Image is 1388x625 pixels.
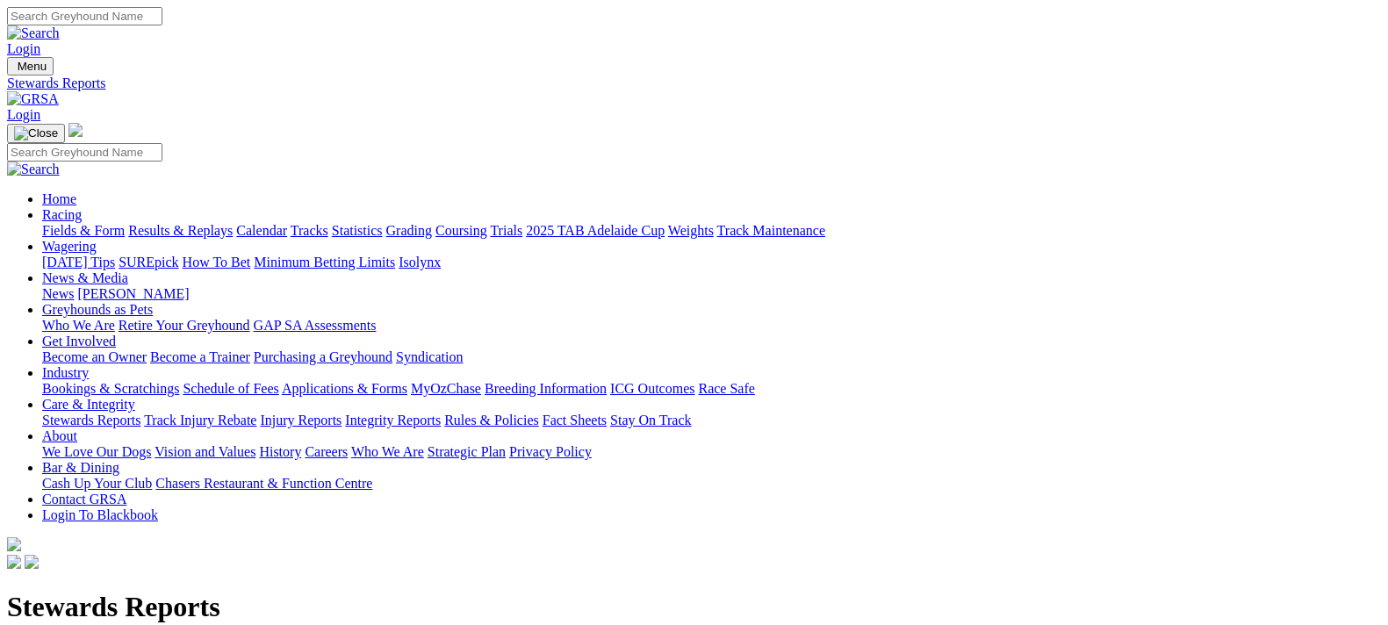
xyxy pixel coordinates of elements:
[254,349,392,364] a: Purchasing a Greyhound
[42,349,1381,365] div: Get Involved
[42,318,115,333] a: Who We Are
[698,381,754,396] a: Race Safe
[42,334,116,348] a: Get Involved
[150,349,250,364] a: Become a Trainer
[259,444,301,459] a: History
[282,381,407,396] a: Applications & Forms
[42,255,1381,270] div: Wagering
[77,286,189,301] a: [PERSON_NAME]
[7,41,40,56] a: Login
[509,444,592,459] a: Privacy Policy
[291,223,328,238] a: Tracks
[7,7,162,25] input: Search
[42,239,97,254] a: Wagering
[14,126,58,140] img: Close
[42,318,1381,334] div: Greyhounds as Pets
[7,591,1381,623] h1: Stewards Reports
[490,223,522,238] a: Trials
[42,191,76,206] a: Home
[183,255,251,269] a: How To Bet
[7,57,54,75] button: Toggle navigation
[399,255,441,269] a: Isolynx
[386,223,432,238] a: Grading
[610,381,694,396] a: ICG Outcomes
[42,223,1381,239] div: Racing
[128,223,233,238] a: Results & Replays
[183,381,278,396] a: Schedule of Fees
[444,413,539,427] a: Rules & Policies
[42,365,89,380] a: Industry
[332,223,383,238] a: Statistics
[396,349,463,364] a: Syndication
[18,60,47,73] span: Menu
[42,476,152,491] a: Cash Up Your Club
[42,381,1381,397] div: Industry
[7,107,40,122] a: Login
[7,91,59,107] img: GRSA
[717,223,825,238] a: Track Maintenance
[7,124,65,143] button: Toggle navigation
[305,444,348,459] a: Careers
[42,444,151,459] a: We Love Our Dogs
[25,555,39,569] img: twitter.svg
[42,507,158,522] a: Login To Blackbook
[7,25,60,41] img: Search
[7,537,21,551] img: logo-grsa-white.png
[485,381,607,396] a: Breeding Information
[42,302,153,317] a: Greyhounds as Pets
[42,270,128,285] a: News & Media
[254,255,395,269] a: Minimum Betting Limits
[42,413,1381,428] div: Care & Integrity
[411,381,481,396] a: MyOzChase
[42,460,119,475] a: Bar & Dining
[42,349,147,364] a: Become an Owner
[42,255,115,269] a: [DATE] Tips
[42,286,74,301] a: News
[7,162,60,177] img: Search
[345,413,441,427] a: Integrity Reports
[668,223,714,238] a: Weights
[42,428,77,443] a: About
[42,381,179,396] a: Bookings & Scratchings
[42,444,1381,460] div: About
[351,444,424,459] a: Who We Are
[428,444,506,459] a: Strategic Plan
[155,444,255,459] a: Vision and Values
[435,223,487,238] a: Coursing
[42,207,82,222] a: Racing
[119,255,178,269] a: SUREpick
[543,413,607,427] a: Fact Sheets
[260,413,342,427] a: Injury Reports
[7,143,162,162] input: Search
[526,223,665,238] a: 2025 TAB Adelaide Cup
[42,397,135,412] a: Care & Integrity
[68,123,83,137] img: logo-grsa-white.png
[610,413,691,427] a: Stay On Track
[7,75,1381,91] a: Stewards Reports
[155,476,372,491] a: Chasers Restaurant & Function Centre
[144,413,256,427] a: Track Injury Rebate
[42,223,125,238] a: Fields & Form
[7,555,21,569] img: facebook.svg
[236,223,287,238] a: Calendar
[42,286,1381,302] div: News & Media
[42,476,1381,492] div: Bar & Dining
[42,492,126,506] a: Contact GRSA
[119,318,250,333] a: Retire Your Greyhound
[254,318,377,333] a: GAP SA Assessments
[42,413,140,427] a: Stewards Reports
